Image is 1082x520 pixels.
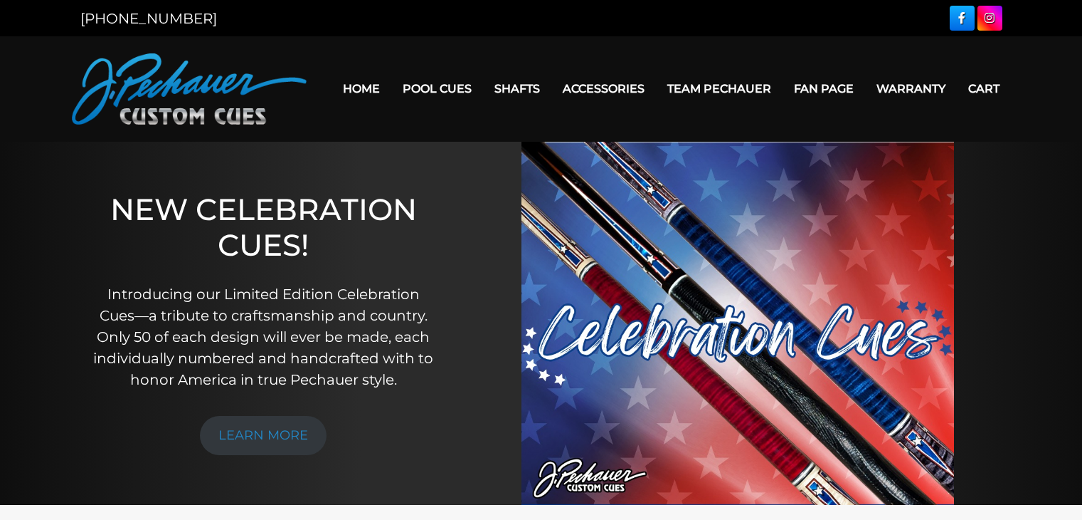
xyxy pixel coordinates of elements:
a: Pool Cues [391,71,483,107]
a: [PHONE_NUMBER] [80,10,217,27]
a: Home [332,71,391,107]
a: Accessories [551,71,656,107]
p: Introducing our Limited Edition Celebration Cues—a tribute to craftsmanship and country. Only 50 ... [88,284,438,390]
a: Fan Page [783,71,865,107]
img: Pechauer Custom Cues [72,53,307,125]
h1: NEW CELEBRATION CUES! [88,192,438,264]
a: Warranty [865,71,957,107]
a: Cart [957,71,1011,107]
a: Team Pechauer [656,71,783,107]
a: LEARN MORE [200,416,327,455]
a: Shafts [483,71,551,107]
